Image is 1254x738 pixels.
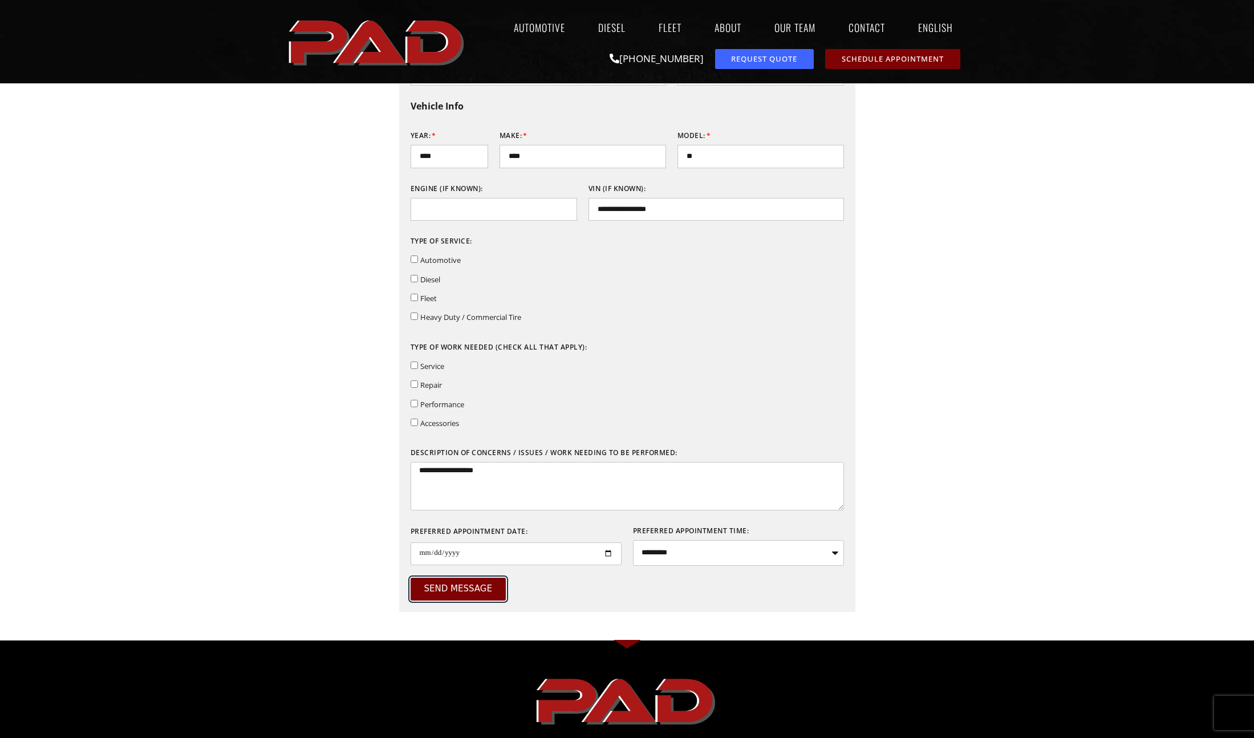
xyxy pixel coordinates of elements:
label: Fleet [420,293,437,303]
label: Type of Service: [411,232,472,250]
a: schedule repair or service appointment [825,49,960,69]
a: Automotive [503,14,576,40]
a: Diesel [587,14,636,40]
label: Accessories [420,418,459,428]
label: Make: [500,127,527,145]
a: About [704,14,752,40]
b: Vehicle Info [411,100,464,112]
button: Send Message [411,578,506,601]
label: Automotive [420,255,461,265]
label: Year: [411,127,436,145]
a: pro automotive and diesel home page [291,669,964,732]
a: Contact [838,14,896,40]
label: Performance [420,399,464,409]
label: Engine (if known): [411,180,483,198]
label: Heavy Duty / Commercial Tire [420,312,521,322]
span: Request Quote [731,55,797,63]
img: The image shows the word "PAD" in bold, red, uppercase letters with a slight shadow effect. [285,11,470,72]
a: Fleet [648,14,692,40]
label: Description of concerns / issues / work needing to be performed: [411,444,677,462]
label: Model: [677,127,711,145]
span: Schedule Appointment [842,55,944,63]
label: Repair [420,380,442,390]
a: English [907,14,969,40]
label: Type of work needed (check all that apply): [411,338,587,356]
a: [PHONE_NUMBER] [610,52,704,65]
img: The image shows the word "PAD" in bold, red, uppercase letters with a slight shadow effect. [533,669,721,732]
label: Preferred Appointment Time: [633,522,749,540]
label: Service [420,361,444,371]
a: Our Team [764,14,826,40]
a: request a service or repair quote [715,49,814,69]
span: Send Message [424,585,492,593]
label: VIN (if known): [589,180,646,198]
nav: Menu [470,14,969,40]
a: pro automotive and diesel home page [285,11,470,72]
label: Preferred Appointment Date: [411,522,528,541]
label: Diesel [420,274,440,285]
